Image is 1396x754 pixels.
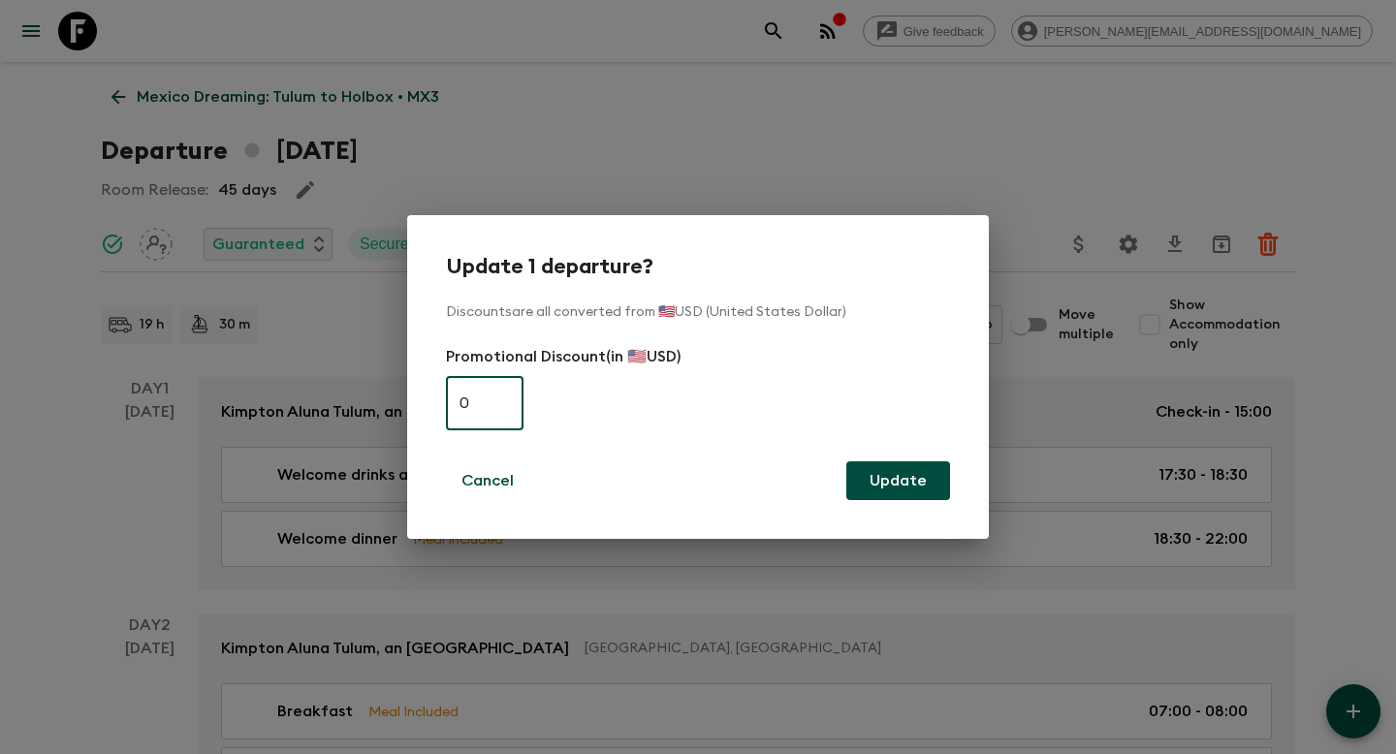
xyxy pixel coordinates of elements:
[461,469,514,492] p: Cancel
[846,461,950,500] button: Update
[446,461,529,500] button: Cancel
[446,302,950,322] p: Discounts are all converted from 🇺🇸USD (United States Dollar)
[446,345,950,368] p: Promotional Discount (in 🇺🇸USD)
[446,254,950,279] h2: Update 1 departure?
